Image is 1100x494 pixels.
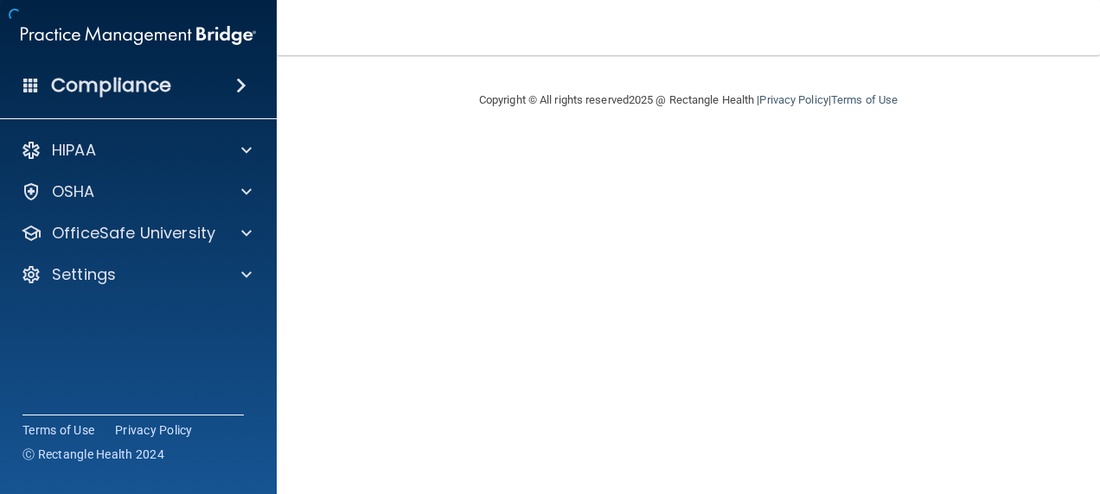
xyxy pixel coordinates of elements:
h4: Compliance [51,73,171,98]
a: Terms of Use [831,93,898,106]
p: OfficeSafe University [52,223,215,244]
a: OfficeSafe University [21,223,252,244]
a: OSHA [21,181,252,202]
a: Settings [21,264,252,285]
p: OSHA [52,181,95,202]
p: HIPAA [52,140,96,161]
p: Settings [52,264,116,285]
img: PMB logo [21,18,256,53]
div: Copyright © All rights reserved 2025 @ Rectangle Health | | [373,73,1004,128]
a: Privacy Policy [759,93,828,106]
a: Terms of Use [22,421,94,439]
a: Privacy Policy [115,421,193,439]
span: Ⓒ Rectangle Health 2024 [22,446,164,463]
a: HIPAA [21,140,252,161]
